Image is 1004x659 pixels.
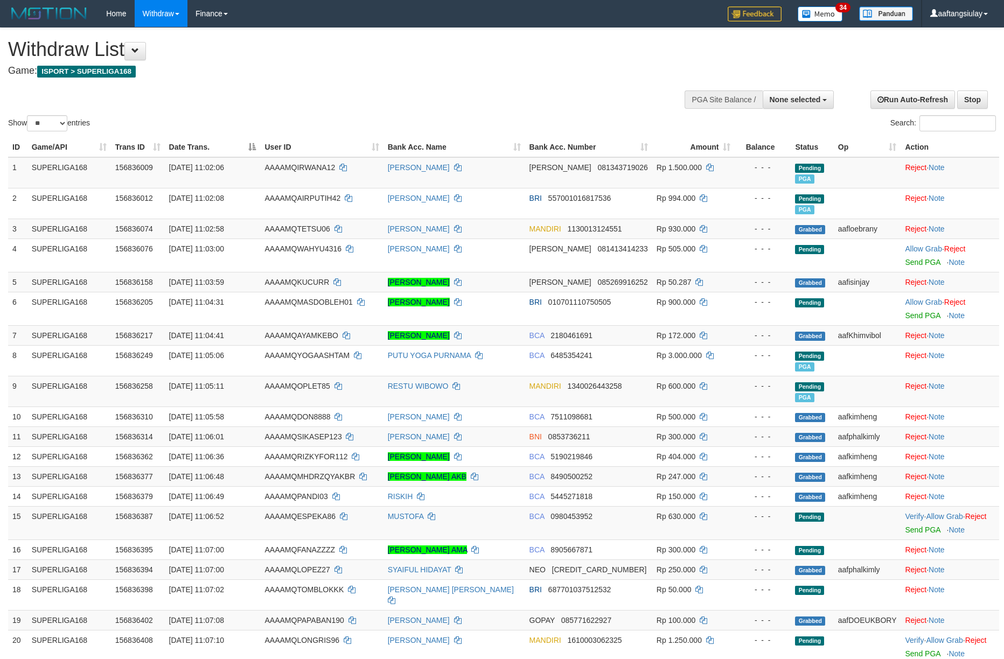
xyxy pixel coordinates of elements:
div: - - - [739,471,786,482]
a: Reject [905,616,926,625]
span: [DATE] 11:07:00 [169,565,224,574]
a: Allow Grab [905,298,942,306]
a: [PERSON_NAME] [388,331,450,340]
td: · [901,345,999,376]
a: Note [929,412,945,421]
span: [DATE] 11:06:01 [169,432,224,441]
span: Rp 900.000 [657,298,695,306]
td: 7 [8,325,27,345]
span: 156836310 [115,412,153,421]
span: [DATE] 11:03:59 [169,278,224,286]
th: Game/API: activate to sort column ascending [27,137,111,157]
td: SUPERLIGA168 [27,559,111,579]
td: SUPERLIGA168 [27,272,111,292]
td: · · [901,506,999,539]
td: SUPERLIGA168 [27,406,111,426]
span: ISPORT > SUPERLIGA168 [37,66,136,78]
a: Reject [944,298,966,306]
th: ID [8,137,27,157]
span: [DATE] 11:05:11 [169,382,224,390]
a: Reject [965,636,987,644]
span: [PERSON_NAME] [529,278,591,286]
a: Note [929,163,945,172]
a: SYAIFUL HIDAYAT [388,565,451,574]
a: Reject [965,512,987,521]
h1: Withdraw List [8,39,659,60]
a: Allow Grab [926,512,963,521]
span: BCA [529,452,545,461]
span: Pending [795,245,824,254]
img: MOTION_logo.png [8,5,90,22]
div: - - - [739,491,786,502]
span: 156836258 [115,382,153,390]
td: 17 [8,559,27,579]
span: Copy 5859459223534313 to clipboard [552,565,647,574]
span: [PERSON_NAME] [529,163,591,172]
h4: Game: [8,66,659,76]
th: Status [791,137,833,157]
div: - - - [739,544,786,555]
span: Grabbed [795,433,825,442]
th: User ID: activate to sort column ascending [260,137,383,157]
a: Note [929,585,945,594]
td: · [901,446,999,466]
td: · [901,466,999,486]
div: - - - [739,431,786,442]
span: BRI [529,194,542,202]
a: [PERSON_NAME] [PERSON_NAME] [388,585,514,594]
span: Copy 8905667871 to clipboard [550,545,592,554]
td: · [901,219,999,239]
a: Note [929,331,945,340]
span: BRI [529,298,542,306]
a: Send PGA [905,311,940,320]
td: aafphalkimly [834,426,901,446]
span: Rp 300.000 [657,545,695,554]
span: Copy 6485354241 to clipboard [550,351,592,360]
span: BCA [529,492,545,501]
td: · [901,188,999,219]
a: [PERSON_NAME] [388,298,450,306]
span: Grabbed [795,413,825,422]
td: aafloebrany [834,219,901,239]
td: · [901,325,999,345]
td: · [901,292,999,325]
span: [DATE] 11:05:06 [169,351,224,360]
td: SUPERLIGA168 [27,539,111,559]
td: 10 [8,406,27,426]
span: [DATE] 11:05:58 [169,412,224,421]
div: - - - [739,451,786,462]
span: 156836074 [115,225,153,233]
a: Reject [905,492,926,501]
span: · [905,298,944,306]
div: - - - [739,411,786,422]
a: Reject [905,382,926,390]
a: Reject [905,351,926,360]
div: - - - [739,277,786,288]
th: Balance [735,137,791,157]
span: [DATE] 11:02:58 [169,225,224,233]
td: · [901,486,999,506]
span: 34 [835,3,850,12]
span: NEO [529,565,546,574]
a: Note [929,452,945,461]
a: Note [949,258,965,267]
td: · [901,376,999,406]
a: Note [949,311,965,320]
span: [DATE] 11:06:52 [169,512,224,521]
span: Rp 172.000 [657,331,695,340]
a: Verify [905,636,924,644]
a: [PERSON_NAME] [388,225,450,233]
a: Note [929,492,945,501]
span: 156836249 [115,351,153,360]
span: Copy 557001016817536 to clipboard [548,194,611,202]
a: Note [929,472,945,481]
a: Reject [905,163,926,172]
span: 156836387 [115,512,153,521]
a: [PERSON_NAME] [388,616,450,625]
select: Showentries [27,115,67,131]
span: Copy 5445271818 to clipboard [550,492,592,501]
td: · [901,426,999,446]
a: Reject [905,472,926,481]
td: · [901,406,999,426]
span: Grabbed [795,473,825,482]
